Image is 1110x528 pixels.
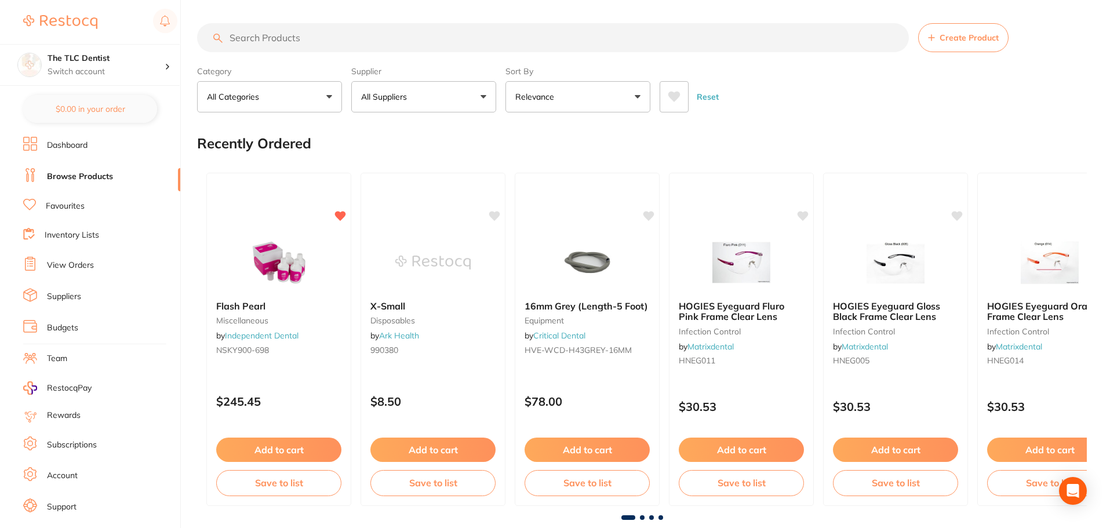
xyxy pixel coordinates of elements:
[216,438,341,462] button: Add to cart
[47,470,78,482] a: Account
[918,23,1009,52] button: Create Product
[704,234,779,292] img: HOGIES Eyeguard Fluro Pink Frame Clear Lens
[379,330,419,341] a: Ark Health
[48,66,165,78] p: Switch account
[833,327,958,336] small: infection control
[525,330,585,341] span: by
[940,33,999,42] span: Create Product
[47,260,94,271] a: View Orders
[370,395,496,408] p: $8.50
[47,439,97,451] a: Subscriptions
[395,234,471,292] img: X-Small
[525,316,650,325] small: equipment
[45,230,99,241] a: Inventory Lists
[549,234,625,292] img: 16mm Grey (Length-5 Foot)
[679,327,804,336] small: infection control
[996,341,1042,352] a: Matrixdental
[833,356,958,365] small: HNEG005
[833,470,958,496] button: Save to list
[533,330,585,341] a: Critical Dental
[987,341,1042,352] span: by
[197,66,342,77] label: Category
[216,316,341,325] small: miscellaneous
[370,330,419,341] span: by
[216,330,299,341] span: by
[679,301,804,322] b: HOGIES Eyeguard Fluro Pink Frame Clear Lens
[525,395,650,408] p: $78.00
[241,234,316,292] img: Flash Pearl
[216,301,341,311] b: Flash Pearl
[525,438,650,462] button: Add to cart
[47,353,67,365] a: Team
[679,341,734,352] span: by
[515,91,559,103] p: Relevance
[833,400,958,413] p: $30.53
[47,501,77,513] a: Support
[23,9,97,35] a: Restocq Logo
[833,301,958,322] b: HOGIES Eyeguard Gloss Black Frame Clear Lens
[47,171,113,183] a: Browse Products
[47,322,78,334] a: Budgets
[225,330,299,341] a: Independent Dental
[46,201,85,212] a: Favourites
[216,345,341,355] small: NSKY900-698
[351,81,496,112] button: All Suppliers
[525,345,650,355] small: HVE-WCD-H43GREY-16MM
[687,341,734,352] a: Matrixdental
[370,345,496,355] small: 990380
[370,301,496,311] b: X-Small
[693,81,722,112] button: Reset
[23,15,97,29] img: Restocq Logo
[525,470,650,496] button: Save to list
[216,395,341,408] p: $245.45
[842,341,888,352] a: Matrixdental
[679,438,804,462] button: Add to cart
[370,470,496,496] button: Save to list
[679,470,804,496] button: Save to list
[216,470,341,496] button: Save to list
[18,53,41,77] img: The TLC Dentist
[370,316,496,325] small: disposables
[48,53,165,64] h4: The TLC Dentist
[351,66,496,77] label: Supplier
[47,140,88,151] a: Dashboard
[833,438,958,462] button: Add to cart
[23,381,37,395] img: RestocqPay
[679,356,804,365] small: HNEG011
[47,291,81,303] a: Suppliers
[23,381,92,395] a: RestocqPay
[47,410,81,421] a: Rewards
[23,95,157,123] button: $0.00 in your order
[197,23,909,52] input: Search Products
[47,383,92,394] span: RestocqPay
[197,81,342,112] button: All Categories
[370,438,496,462] button: Add to cart
[1059,477,1087,505] div: Open Intercom Messenger
[361,91,412,103] p: All Suppliers
[679,400,804,413] p: $30.53
[505,81,650,112] button: Relevance
[833,341,888,352] span: by
[1012,234,1087,292] img: HOGIES Eyeguard Orange Frame Clear Lens
[197,136,311,152] h2: Recently Ordered
[207,91,264,103] p: All Categories
[505,66,650,77] label: Sort By
[858,234,933,292] img: HOGIES Eyeguard Gloss Black Frame Clear Lens
[525,301,650,311] b: 16mm Grey (Length-5 Foot)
